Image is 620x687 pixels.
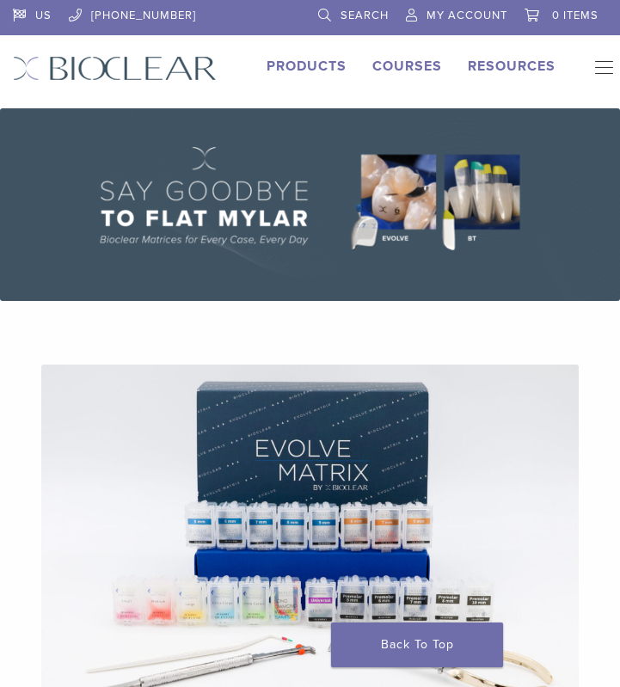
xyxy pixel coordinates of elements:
[581,56,607,88] nav: Primary Navigation
[267,58,347,75] a: Products
[331,623,503,667] a: Back To Top
[13,56,217,81] img: Bioclear
[341,9,389,22] span: Search
[552,9,599,22] span: 0 items
[427,9,507,22] span: My Account
[468,58,556,75] a: Resources
[372,58,442,75] a: Courses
